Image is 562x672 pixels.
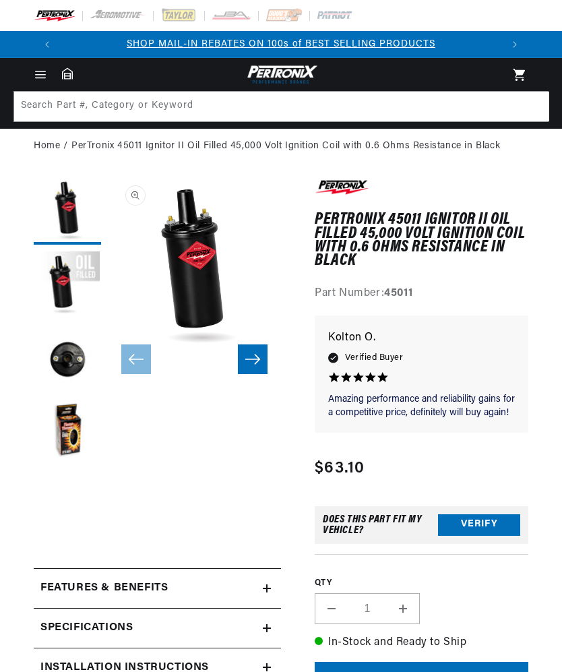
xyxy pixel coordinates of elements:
summary: Features & Benefits [34,569,281,608]
img: Pertronix [244,63,318,86]
summary: Menu [26,67,55,82]
h2: Features & Benefits [40,580,168,597]
button: Verify [438,514,520,536]
button: Load image 3 in gallery view [34,326,101,393]
a: Home [34,139,60,154]
summary: Specifications [34,609,281,648]
p: Kolton O. [328,329,515,348]
p: Amazing performance and reliability gains for a competitive price, definitely will buy again! [328,393,515,419]
button: Load image 1 in gallery view [34,177,101,245]
media-gallery: Gallery Viewer [34,177,281,541]
label: QTY [315,578,528,589]
h2: Specifications [40,619,133,637]
a: PerTronix 45011 Ignitor II Oil Filled 45,000 Volt Ignition Coil with 0.6 Ohms Resistance in Black [71,139,500,154]
strong: 45011 [384,288,412,299]
button: Search Part #, Category or Keyword [518,92,548,121]
p: In-Stock and Ready to Ship [315,634,528,652]
span: Verified Buyer [345,350,403,365]
a: Garage: 0 item(s) [62,67,73,80]
button: Load image 2 in gallery view [34,251,101,319]
div: 1 of 2 [61,37,501,52]
div: Part Number: [315,285,528,303]
a: SHOP MAIL-IN REBATES ON 100s of BEST SELLING PRODUCTS [127,39,435,49]
button: Load image 4 in gallery view [34,400,101,467]
button: Slide left [121,344,151,374]
input: Search Part #, Category or Keyword [14,92,549,121]
button: Slide right [238,344,268,374]
div: Announcement [61,37,501,52]
h1: PerTronix 45011 Ignitor II Oil Filled 45,000 Volt Ignition Coil with 0.6 Ohms Resistance in Black [315,213,528,268]
span: $63.10 [315,456,365,481]
div: Does This part fit My vehicle? [323,514,438,536]
button: Translation missing: en.sections.announcements.next_announcement [501,31,528,58]
nav: breadcrumbs [34,139,528,154]
button: Translation missing: en.sections.announcements.previous_announcement [34,31,61,58]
